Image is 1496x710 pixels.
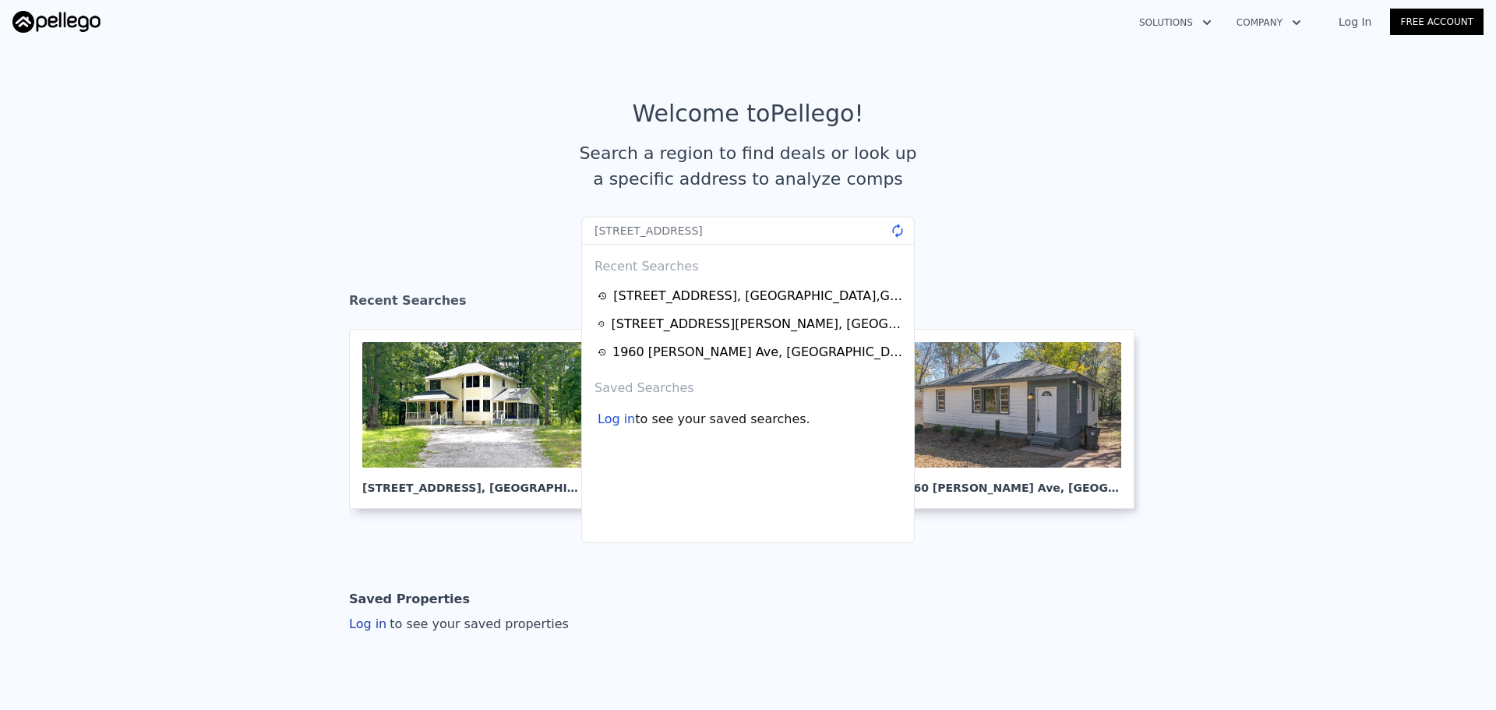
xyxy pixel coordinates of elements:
div: Recent Searches [349,279,1147,329]
a: Log In [1320,14,1390,30]
div: Saved Searches [588,366,908,404]
input: Search an address or region... [581,217,915,245]
span: to see your saved properties [386,616,569,631]
div: Recent Searches [588,245,908,282]
a: [STREET_ADDRESS][PERSON_NAME], [GEOGRAPHIC_DATA],CA 90032 [598,315,903,334]
img: Pellego [12,11,101,33]
a: Free Account [1390,9,1484,35]
div: [STREET_ADDRESS] , [GEOGRAPHIC_DATA] , GA 30223 [613,287,903,306]
div: Log in [349,615,569,634]
div: Log in [598,410,635,429]
a: [STREET_ADDRESS], [GEOGRAPHIC_DATA] [349,329,611,509]
div: Welcome to Pellego ! [633,100,864,128]
a: 1960 [PERSON_NAME] Ave, [GEOGRAPHIC_DATA],GA 30344 [598,343,903,362]
button: Company [1224,9,1314,37]
a: [STREET_ADDRESS], [GEOGRAPHIC_DATA],GA 30223 [598,287,903,306]
span: to see your saved searches. [635,410,810,429]
div: 1960 [PERSON_NAME] Ave , [GEOGRAPHIC_DATA] , GA 30344 [612,343,903,362]
div: [STREET_ADDRESS][PERSON_NAME] , [GEOGRAPHIC_DATA] , CA 90032 [611,315,903,334]
div: [STREET_ADDRESS] , [GEOGRAPHIC_DATA] [362,468,585,496]
button: Solutions [1127,9,1224,37]
div: Saved Properties [349,584,470,615]
div: Search a region to find deals or look up a specific address to analyze comps [573,140,923,192]
div: 1960 [PERSON_NAME] Ave , [GEOGRAPHIC_DATA] [898,468,1121,496]
a: 1960 [PERSON_NAME] Ave, [GEOGRAPHIC_DATA] [885,329,1147,509]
